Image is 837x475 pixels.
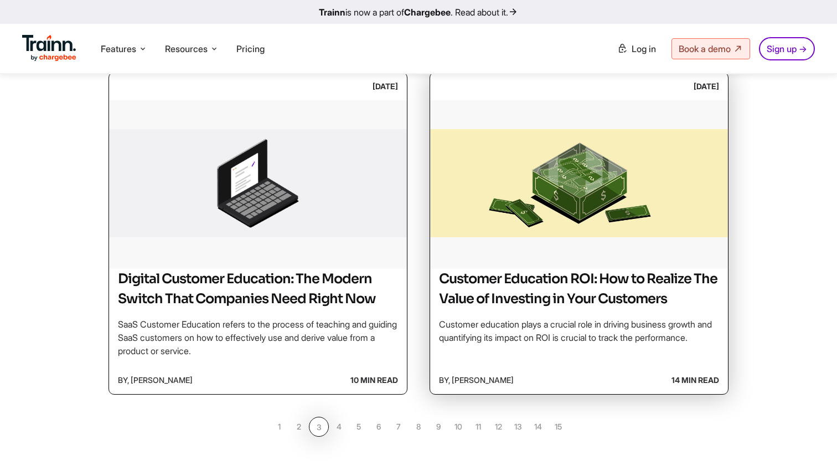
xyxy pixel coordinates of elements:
[269,417,289,437] a: 1
[428,417,448,437] a: 9
[409,417,428,437] a: 8
[679,43,731,54] span: Book a demo
[350,371,398,390] b: 10 min read
[349,417,369,437] a: 5
[468,417,488,437] a: 11
[118,318,398,357] p: SaaS Customer Education refers to the process of teaching and guiding SaaS customers on how to ef...
[373,77,398,96] div: [DATE]
[528,417,548,437] a: 14
[289,417,309,437] a: 2
[448,417,468,437] a: 10
[309,417,329,437] a: 3
[439,371,514,390] span: by, [PERSON_NAME]
[319,7,345,18] b: Trainn
[369,417,389,437] a: 6
[329,417,349,437] a: 4
[439,269,719,309] h2: Customer Education ROI: How to Realize The Value of Investing in Your Customers
[671,38,750,59] a: Book a demo
[109,100,407,267] img: Digital Customer Education: The Modern Switch That Companies Need Right Now
[236,43,265,54] a: Pricing
[611,39,663,59] a: Log in
[488,417,508,437] a: 12
[118,269,398,309] h2: Digital Customer Education: The Modern Switch That Companies Need Right Now
[108,72,407,395] a: [DATE] Digital Customer Education: The Modern Switch That Companies Need Right Now Digital Custom...
[430,72,728,395] a: [DATE] Customer Education ROI: How to Realize The Value of Investing in Your Customers Customer E...
[118,371,193,390] span: by, [PERSON_NAME]
[548,417,568,437] a: 15
[759,37,815,60] a: Sign up →
[508,417,528,437] a: 13
[165,43,208,55] span: Resources
[430,100,728,267] img: Customer Education ROI: How to Realize The Value of Investing in Your Customers
[632,43,656,54] span: Log in
[389,417,409,437] a: 7
[439,318,719,344] p: Customer education plays a crucial role in driving business growth and quantifying its impact on ...
[782,422,837,475] iframe: Chat Widget
[694,77,719,96] div: [DATE]
[22,35,76,62] img: Trainn Logo
[404,7,451,18] b: Chargebee
[671,371,719,390] b: 14 min read
[101,43,136,55] span: Features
